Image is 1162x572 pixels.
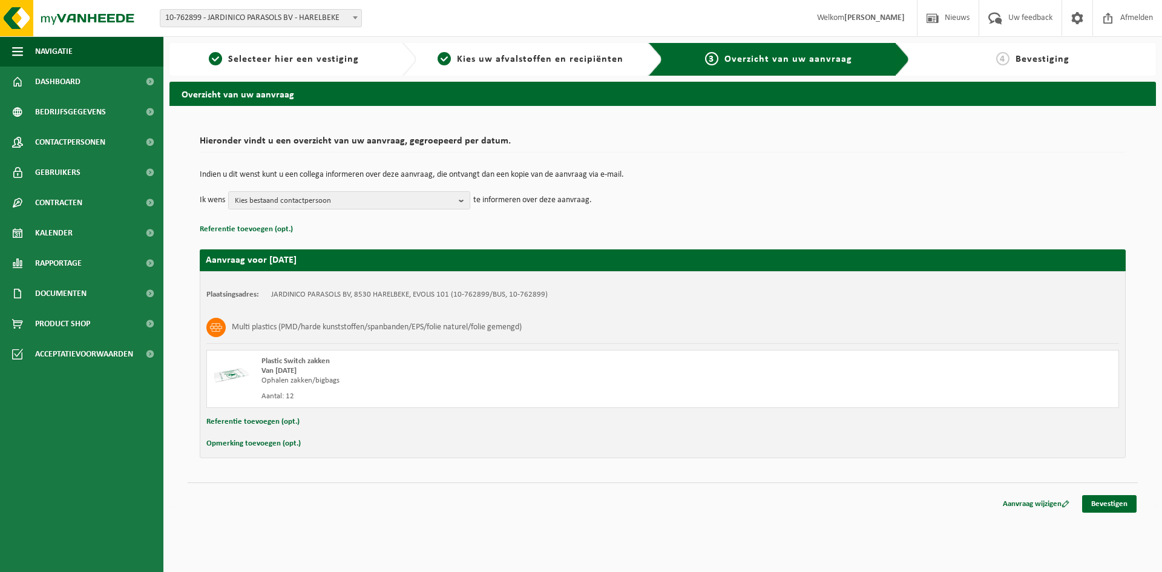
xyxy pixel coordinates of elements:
[422,52,639,67] a: 2Kies uw afvalstoffen en recipiënten
[176,52,392,67] a: 1Selecteer hier een vestiging
[213,357,249,393] img: LP-SK-00500-LPE-16.png
[206,291,259,298] strong: Plaatsingsadres:
[206,436,301,452] button: Opmerking toevoegen (opt.)
[200,171,1126,179] p: Indien u dit wenst kunt u een collega informeren over deze aanvraag, die ontvangt dan een kopie v...
[457,54,623,64] span: Kies uw afvalstoffen en recipiënten
[724,54,852,64] span: Overzicht van uw aanvraag
[35,127,105,157] span: Contactpersonen
[271,290,548,300] td: JARDINICO PARASOLS BV, 8530 HARELBEKE, EVOLIS 101 (10-762899/BUS, 10-762899)
[1016,54,1069,64] span: Bevestiging
[200,191,225,209] p: Ik wens
[235,192,454,210] span: Kies bestaand contactpersoon
[35,218,73,248] span: Kalender
[35,36,73,67] span: Navigatie
[200,136,1126,153] h2: Hieronder vindt u een overzicht van uw aanvraag, gegroepeerd per datum.
[994,495,1078,513] a: Aanvraag wijzigen
[228,191,470,209] button: Kies bestaand contactpersoon
[35,278,87,309] span: Documenten
[996,52,1009,65] span: 4
[160,10,361,27] span: 10-762899 - JARDINICO PARASOLS BV - HARELBEKE
[169,82,1156,105] h2: Overzicht van uw aanvraag
[261,392,711,401] div: Aantal: 12
[35,248,82,278] span: Rapportage
[35,67,80,97] span: Dashboard
[35,188,82,218] span: Contracten
[200,222,293,237] button: Referentie toevoegen (opt.)
[232,318,522,337] h3: Multi plastics (PMD/harde kunststoffen/spanbanden/EPS/folie naturel/folie gemengd)
[35,339,133,369] span: Acceptatievoorwaarden
[473,191,592,209] p: te informeren over deze aanvraag.
[1082,495,1137,513] a: Bevestigen
[209,52,222,65] span: 1
[705,52,718,65] span: 3
[438,52,451,65] span: 2
[206,255,297,265] strong: Aanvraag voor [DATE]
[261,376,711,386] div: Ophalen zakken/bigbags
[35,309,90,339] span: Product Shop
[844,13,905,22] strong: [PERSON_NAME]
[228,54,359,64] span: Selecteer hier een vestiging
[35,97,106,127] span: Bedrijfsgegevens
[261,357,330,365] span: Plastic Switch zakken
[261,367,297,375] strong: Van [DATE]
[206,414,300,430] button: Referentie toevoegen (opt.)
[35,157,80,188] span: Gebruikers
[160,9,362,27] span: 10-762899 - JARDINICO PARASOLS BV - HARELBEKE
